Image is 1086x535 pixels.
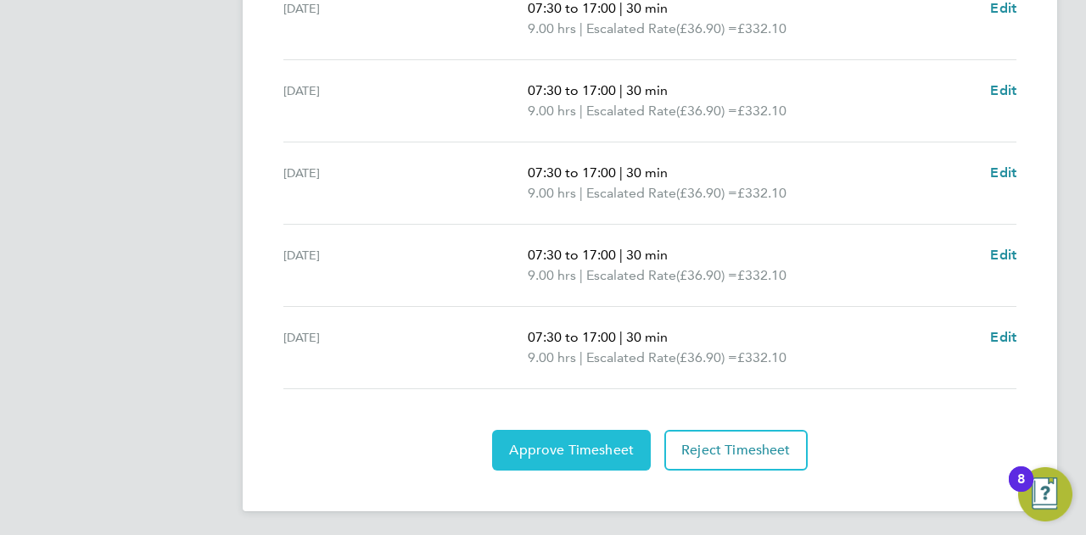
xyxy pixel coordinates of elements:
span: (£36.90) = [676,185,737,201]
a: Edit [990,245,1016,265]
a: Edit [990,81,1016,101]
span: Escalated Rate [586,19,676,39]
span: 30 min [626,82,668,98]
div: 8 [1017,479,1025,501]
span: Escalated Rate [586,348,676,368]
a: Edit [990,327,1016,348]
span: | [579,20,583,36]
span: 07:30 to 17:00 [528,82,616,98]
div: [DATE] [283,245,528,286]
span: 30 min [626,164,668,181]
span: Edit [990,329,1016,345]
div: [DATE] [283,327,528,368]
span: £332.10 [737,349,787,365]
span: Reject Timesheet [681,442,791,459]
span: Escalated Rate [586,265,676,286]
div: [DATE] [283,81,528,121]
span: | [579,267,583,283]
span: £332.10 [737,20,787,36]
span: 30 min [626,329,668,345]
span: 9.00 hrs [528,20,576,36]
span: Escalated Rate [586,101,676,121]
button: Reject Timesheet [664,430,808,471]
span: 07:30 to 17:00 [528,247,616,263]
span: 9.00 hrs [528,267,576,283]
span: Escalated Rate [586,183,676,203]
span: 9.00 hrs [528,349,576,365]
span: | [619,247,623,263]
span: £332.10 [737,185,787,201]
span: 9.00 hrs [528,185,576,201]
span: £332.10 [737,267,787,283]
span: | [579,103,583,119]
span: (£36.90) = [676,20,737,36]
span: 07:30 to 17:00 [528,329,616,345]
span: | [619,329,623,345]
span: 9.00 hrs [528,103,576,119]
span: 30 min [626,247,668,263]
span: £332.10 [737,103,787,119]
span: | [619,82,623,98]
span: (£36.90) = [676,349,737,365]
span: (£36.90) = [676,103,737,119]
span: | [579,185,583,201]
span: 07:30 to 17:00 [528,164,616,181]
span: Edit [990,82,1016,98]
span: Edit [990,247,1016,263]
span: | [579,349,583,365]
span: | [619,164,623,181]
span: (£36.90) = [676,267,737,283]
a: Edit [990,163,1016,183]
span: Edit [990,164,1016,181]
div: [DATE] [283,163,528,203]
button: Open Resource Center, 8 new notifications [1018,467,1072,521]
span: Approve Timesheet [509,442,634,459]
button: Approve Timesheet [492,430,651,471]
